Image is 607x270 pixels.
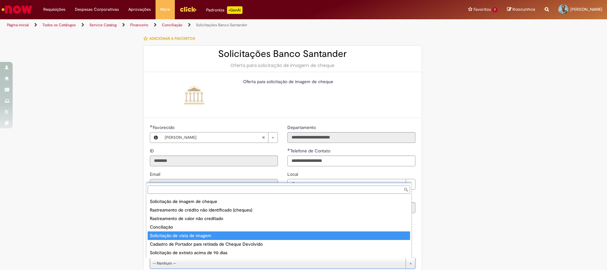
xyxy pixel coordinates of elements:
ul: Tipo de solicitação [146,195,411,258]
div: Solicitação de vista de imagem [148,231,410,240]
div: Rastreamento de crédito não identificado (cheques) [148,206,410,214]
div: Rastreamento de valor não creditado [148,214,410,223]
div: Conciliação [148,223,410,231]
div: Solicitação de imagem de cheque [148,197,410,206]
div: Cadastro de Portador para retirada de Cheque Devolvido [148,240,410,249]
div: Solicitação de extrato acima de 90 dias [148,249,410,257]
